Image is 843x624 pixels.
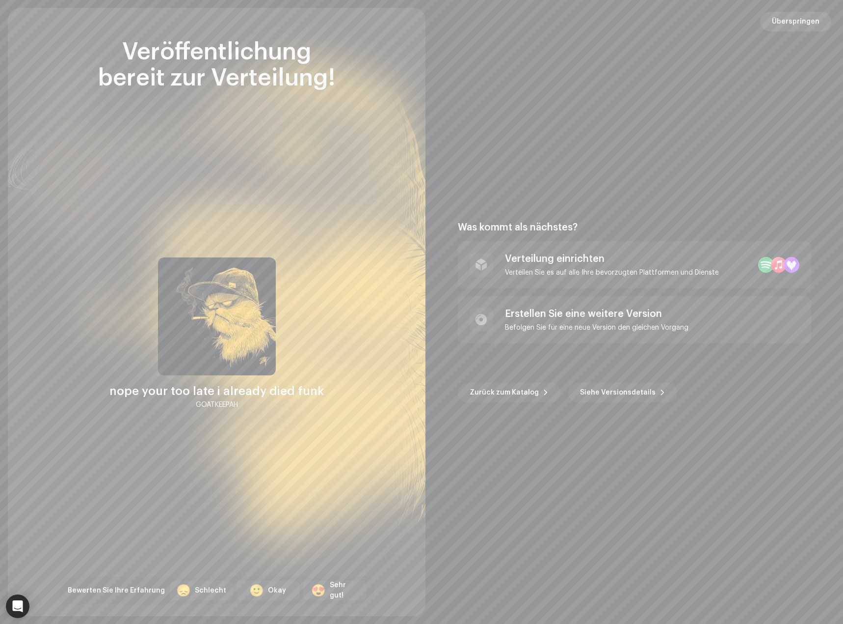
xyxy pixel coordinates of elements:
button: Siehe Versionsdetails [568,383,677,402]
span: Siehe Versionsdetails [580,383,656,402]
span: Bewerten Sie Ihre Erfahrung [68,587,165,594]
div: Veröffentlichung bereit zur Verteilung! [60,39,374,91]
div: Schlecht [195,586,226,596]
div: 🙂 [249,585,264,596]
div: GOATKEEPAH [196,399,238,411]
div: Okay [268,586,286,596]
re-a-post-create-item: Erstellen Sie eine weitere Version [458,296,811,343]
img: b0474ebe-f4d5-478d-85ed-0ac97ac6cce6 [158,257,276,375]
div: Befolgen Sie für eine neue Version den gleichen Vorgang [505,324,688,332]
div: Sehr gut! [330,580,358,601]
div: 😍 [311,585,326,596]
button: Überspringen [760,12,831,31]
span: Zurück zum Katalog [470,383,539,402]
button: Zurück zum Katalog [458,383,560,402]
div: Verteilung einrichten [505,253,719,265]
div: Erstellen Sie eine weitere Version [505,308,688,320]
div: Open Intercom Messenger [6,595,29,618]
div: Verteilen Sie es auf alle Ihre bevorzugten Plattformen und Dienste [505,269,719,277]
re-a-post-create-item: Verteilung einrichten [458,241,811,288]
div: 😞 [176,585,191,596]
span: Überspringen [772,12,819,31]
div: Was kommt als nächstes? [458,222,811,233]
div: nope your too late i already died funk [109,383,324,399]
